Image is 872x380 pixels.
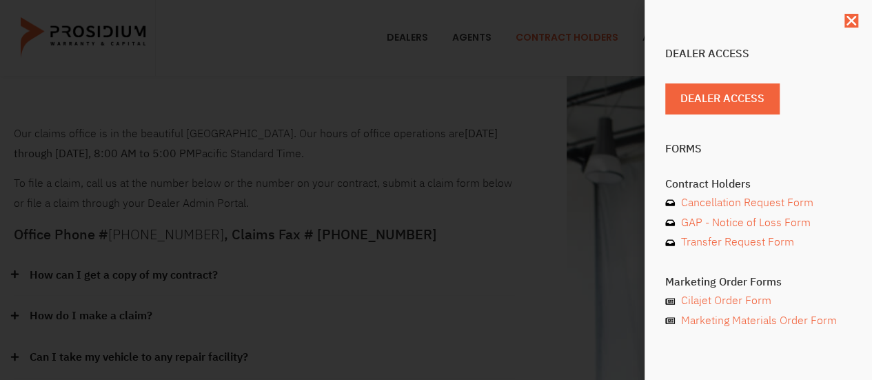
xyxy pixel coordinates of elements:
[665,193,851,213] a: Cancellation Request Form
[665,179,851,190] h4: Contract Holders
[665,213,851,233] a: GAP - Notice of Loss Form
[665,232,851,252] a: Transfer Request Form
[680,89,764,109] span: Dealer Access
[665,311,851,331] a: Marketing Materials Order Form
[678,213,811,233] span: GAP - Notice of Loss Form
[665,291,851,311] a: Cilajet Order Form
[665,277,851,288] h4: Marketing Order Forms
[665,83,780,114] a: Dealer Access
[844,14,858,28] a: Close
[678,232,794,252] span: Transfer Request Form
[678,291,771,311] span: Cilajet Order Form
[665,48,851,59] h4: Dealer Access
[678,193,813,213] span: Cancellation Request Form
[678,311,837,331] span: Marketing Materials Order Form
[665,143,851,154] h4: Forms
